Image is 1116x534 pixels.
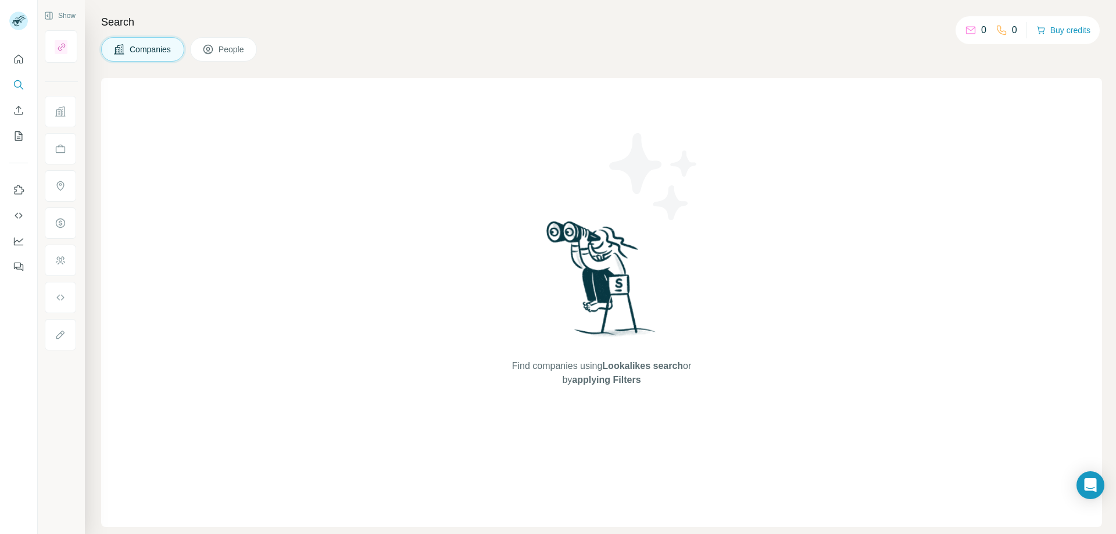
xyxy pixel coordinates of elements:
button: Show [36,7,84,24]
span: People [219,44,245,55]
p: 0 [1012,23,1017,37]
button: Enrich CSV [9,100,28,121]
span: Find companies using or by [509,359,695,387]
button: Buy credits [1036,22,1090,38]
button: Dashboard [9,231,28,252]
img: Avatar [9,12,28,30]
span: applying Filters [572,375,641,385]
button: Feedback [9,256,28,277]
button: Quick start [9,49,28,70]
div: Open Intercom Messenger [1076,471,1104,499]
span: Lookalikes search [602,361,683,371]
img: Surfe Illustration - Stars [602,124,706,229]
img: Surfe Illustration - Woman searching with binoculars [541,218,662,347]
span: Companies [130,44,172,55]
button: Use Surfe on LinkedIn [9,180,28,200]
button: Search [9,74,28,95]
button: My lists [9,126,28,146]
h4: Search [101,14,1102,30]
button: Use Surfe API [9,205,28,226]
p: 0 [981,23,986,37]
